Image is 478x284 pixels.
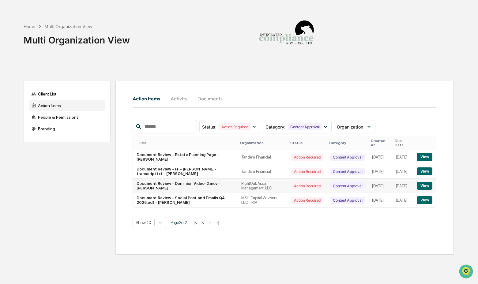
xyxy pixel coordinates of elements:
[417,167,432,175] button: View
[337,124,363,129] span: Organization
[238,193,288,207] td: MSH Capital Advisors LLC - RIA
[290,141,324,145] div: Status
[21,47,100,53] div: Start new chat
[200,220,206,225] button: <
[12,89,39,95] span: Data Lookup
[392,150,413,164] td: [DATE]
[192,220,199,225] button: |<
[29,112,105,123] div: People & Permissions
[392,164,413,179] td: [DATE]
[392,193,413,207] td: [DATE]
[371,139,390,147] div: Created At
[29,123,105,134] div: Branding
[238,164,288,179] td: Tandem Financial
[214,220,221,225] button: >|
[417,153,432,161] button: View
[368,193,392,207] td: [DATE]
[329,141,366,145] div: Category
[104,49,111,56] button: Start new chat
[395,139,411,147] div: Due Date
[133,164,238,179] td: Document Review - FF - [PERSON_NAME]-transcript.txt - [PERSON_NAME]
[330,168,365,175] div: Content Approval
[368,164,392,179] td: [DATE]
[133,193,238,207] td: Document Review - Social Post and Emails Q4 2025.pdf - [PERSON_NAME]
[133,91,165,106] button: Action Items
[133,179,238,193] td: Document Review - Dominion Video-2.mov - [PERSON_NAME]
[6,89,11,94] div: 🔎
[29,100,105,111] div: Action Items
[240,141,285,145] div: Organization
[207,220,213,225] button: >
[12,77,40,83] span: Preclearance
[6,13,111,23] p: How can we help?
[24,24,35,29] div: Home
[21,53,77,58] div: We're available if you need us!
[392,179,413,193] td: [DATE]
[368,179,392,193] td: [DATE]
[43,103,74,108] a: Powered byPylon
[165,91,193,106] button: Activity
[202,124,216,129] span: Status :
[256,5,317,66] img: Integrated Compliance Advisors
[51,77,76,83] span: Attestations
[292,182,323,189] div: Action Required
[6,78,11,83] div: 🖐️
[42,75,78,86] a: 🗄️Attestations
[44,78,49,83] div: 🗄️
[458,264,475,280] iframe: Open customer support
[24,30,130,46] div: Multi Organization View
[238,150,288,164] td: Tandem Financial
[61,104,74,108] span: Pylon
[292,197,323,204] div: Action Required
[44,24,92,29] div: Multi Organization View
[133,91,436,106] div: activity tabs
[133,150,238,164] td: Document Review - Estate Planning Page - [PERSON_NAME]
[330,182,365,189] div: Content Approval
[138,141,235,145] div: Title
[29,88,105,99] div: Client List
[219,123,250,130] div: Action Required
[288,123,322,130] div: Content Approval
[417,196,432,204] button: View
[292,168,323,175] div: Action Required
[6,47,17,58] img: 1746055101610-c473b297-6a78-478c-a979-82029cc54cd1
[4,75,42,86] a: 🖐️Preclearance
[368,150,392,164] td: [DATE]
[292,154,323,161] div: Action Required
[4,86,41,97] a: 🔎Data Lookup
[265,124,285,129] span: Category :
[238,179,288,193] td: RightOak Asset Management, LLC
[330,197,365,204] div: Content Approval
[193,91,228,106] button: Documents
[171,220,187,225] span: Page 2 of 2
[330,154,365,161] div: Content Approval
[417,182,432,190] button: View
